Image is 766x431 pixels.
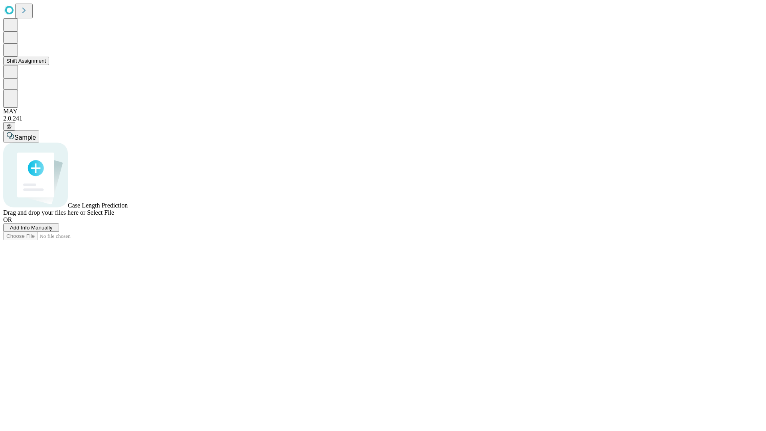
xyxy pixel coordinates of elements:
[3,130,39,142] button: Sample
[14,134,36,141] span: Sample
[87,209,114,216] span: Select File
[68,202,128,209] span: Case Length Prediction
[3,115,763,122] div: 2.0.241
[3,122,15,130] button: @
[6,123,12,129] span: @
[3,209,85,216] span: Drag and drop your files here or
[3,223,59,232] button: Add Info Manually
[3,108,763,115] div: MAY
[3,57,49,65] button: Shift Assignment
[3,216,12,223] span: OR
[10,225,53,231] span: Add Info Manually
